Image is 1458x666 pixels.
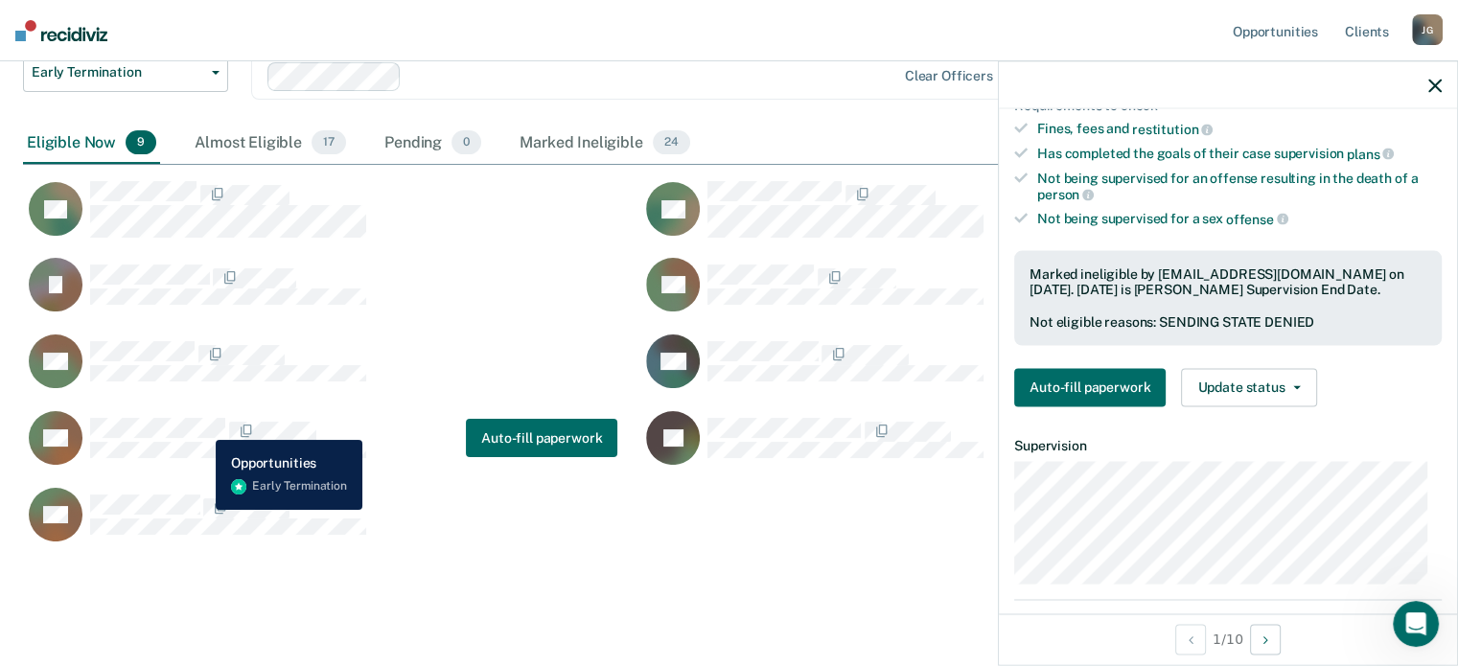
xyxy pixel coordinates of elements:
[1014,437,1442,453] dt: Supervision
[1037,121,1442,138] div: Fines, fees and
[1030,265,1426,298] div: Marked ineligible by [EMAIL_ADDRESS][DOMAIN_NAME] on [DATE]. [DATE] is [PERSON_NAME] Supervision ...
[1412,14,1443,45] div: J G
[126,130,156,155] span: 9
[1037,210,1442,227] div: Not being supervised for a sex
[1250,624,1281,655] button: Next Opportunity
[1132,122,1213,137] span: restitution
[516,123,693,165] div: Marked Ineligible
[1226,211,1288,226] span: offense
[1014,368,1166,406] button: Auto-fill paperwork
[466,419,617,457] a: Navigate to form link
[905,68,993,84] div: Clear officers
[451,130,481,155] span: 0
[1393,601,1439,647] iframe: Intercom live chat
[1014,368,1173,406] a: Navigate to form link
[999,613,1457,664] div: 1 / 10
[640,333,1258,410] div: CaseloadOpportunityCell-158788
[640,257,1258,333] div: CaseloadOpportunityCell-111443
[1037,187,1094,202] span: person
[640,180,1258,257] div: CaseloadOpportunityCell-282998
[1181,368,1316,406] button: Update status
[23,180,640,257] div: CaseloadOpportunityCell-204799
[466,419,617,457] button: Auto-fill paperwork
[23,487,640,563] div: CaseloadOpportunityCell-280419
[653,130,690,155] span: 24
[1037,145,1442,162] div: Has completed the goals of their case supervision
[23,410,640,487] div: CaseloadOpportunityCell-159886
[1175,624,1206,655] button: Previous Opportunity
[1347,146,1394,161] span: plans
[23,123,160,165] div: Eligible Now
[1030,313,1426,330] div: Not eligible reasons: SENDING STATE DENIED
[1037,170,1442,202] div: Not being supervised for an offense resulting in the death of a
[312,130,346,155] span: 17
[32,64,204,80] span: Early Termination
[191,123,350,165] div: Almost Eligible
[15,20,107,41] img: Recidiviz
[381,123,485,165] div: Pending
[23,257,640,333] div: CaseloadOpportunityCell-154019
[640,410,1258,487] div: CaseloadOpportunityCell-283914
[23,333,640,410] div: CaseloadOpportunityCell-215583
